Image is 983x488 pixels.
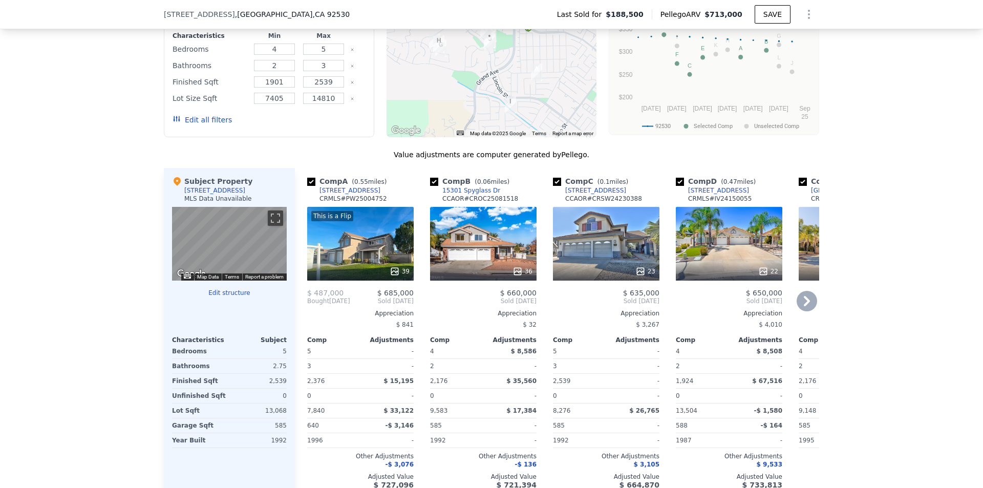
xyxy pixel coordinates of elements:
[430,377,447,385] span: 2,176
[619,94,633,101] text: $200
[676,407,697,414] span: 13,504
[799,407,816,414] span: 9,148
[477,178,491,185] span: 0.06
[553,433,604,448] div: 1992
[430,473,537,481] div: Adjusted Value
[608,418,659,433] div: -
[511,348,537,355] span: $ 8,586
[505,96,516,114] div: 15116 Teakwood St
[553,186,626,195] a: [STREET_ADDRESS]
[485,359,537,373] div: -
[362,433,414,448] div: -
[799,176,882,186] div: Comp E
[676,348,680,355] span: 4
[225,274,239,280] a: Terms (opens in new tab)
[480,21,491,38] div: 15316 Regatta Way
[312,10,350,18] span: , CA 92530
[184,274,191,279] button: Keyboard shortcuts
[729,336,782,344] div: Adjustments
[636,321,659,328] span: $ 3,267
[470,131,526,136] span: Map data ©2025 Google
[506,407,537,414] span: $ 17,384
[743,105,763,112] text: [DATE]
[755,5,790,24] button: SAVE
[801,113,808,120] text: 25
[714,42,718,48] text: K
[500,289,537,297] span: $ 660,000
[231,344,287,358] div: 5
[172,176,252,186] div: Subject Property
[600,178,609,185] span: 0.1
[430,336,483,344] div: Comp
[231,359,287,373] div: 2.75
[608,433,659,448] div: -
[757,461,782,468] span: $ 9,533
[635,266,655,277] div: 23
[676,309,782,317] div: Appreciation
[553,348,557,355] span: 5
[704,10,742,18] span: $713,000
[764,38,768,45] text: B
[457,131,464,135] button: Keyboard shortcuts
[362,359,414,373] div: -
[307,407,325,414] span: 7,840
[430,407,447,414] span: 9,583
[350,297,414,305] span: Sold [DATE]
[606,9,644,19] span: $188,500
[430,422,442,429] span: 585
[676,377,693,385] span: 1,924
[565,186,626,195] div: [STREET_ADDRESS]
[430,359,481,373] div: 2
[608,344,659,358] div: -
[615,5,813,133] svg: A chart.
[553,377,570,385] span: 2,539
[799,473,905,481] div: Adjusted Value
[811,186,875,195] div: [GEOGRAPHIC_DATA]
[430,309,537,317] div: Appreciation
[350,80,354,84] button: Clear
[694,123,733,130] text: Selected Comp
[790,60,794,66] text: J
[172,289,287,297] button: Edit structure
[676,433,727,448] div: 1987
[512,266,532,277] div: 36
[307,422,319,429] span: 640
[484,34,496,51] div: 29003 Edgewater Ct
[553,392,557,399] span: 0
[350,97,354,101] button: Clear
[164,150,819,160] div: Value adjustments are computer generated by Pellego .
[307,297,350,305] div: [DATE]
[701,45,704,51] text: E
[483,336,537,344] div: Adjustments
[430,176,514,186] div: Comp B
[799,309,905,317] div: Appreciation
[442,186,500,195] div: 15301 Spyglass Dr
[471,178,514,185] span: ( miles)
[608,359,659,373] div: -
[676,452,782,460] div: Other Adjustments
[435,39,446,57] div: 15497 Orion St
[231,418,287,433] div: 585
[485,25,497,42] div: 15301 Spyglass Dr
[731,389,782,403] div: -
[593,178,632,185] span: ( miles)
[619,71,633,78] text: $250
[383,407,414,414] span: $ 33,122
[553,422,565,429] span: 585
[523,321,537,328] span: $ 32
[484,31,495,48] div: 29004 Edgewater Ct
[676,336,729,344] div: Comp
[531,63,542,81] div: 15145 Versailles St
[430,297,537,305] span: Sold [DATE]
[799,4,819,25] button: Show Options
[173,91,248,105] div: Lot Size Sqft
[606,336,659,344] div: Adjustments
[268,210,283,226] button: Toggle fullscreen view
[676,297,782,305] span: Sold [DATE]
[311,211,353,221] div: This is a Flip
[430,392,434,399] span: 0
[307,309,414,317] div: Appreciation
[172,389,227,403] div: Unfinished Sqft
[553,297,659,305] span: Sold [DATE]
